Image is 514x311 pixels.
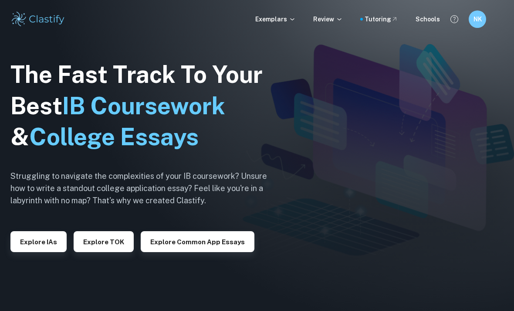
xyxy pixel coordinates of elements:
button: NK [469,10,486,28]
a: Explore Common App essays [141,237,254,246]
img: Clastify logo [10,10,66,28]
button: Explore Common App essays [141,231,254,252]
a: Explore TOK [74,237,134,246]
h6: Struggling to navigate the complexities of your IB coursework? Unsure how to write a standout col... [10,170,281,207]
a: Explore IAs [10,237,67,246]
h6: NK [473,14,483,24]
button: Explore TOK [74,231,134,252]
h1: The Fast Track To Your Best & [10,59,281,153]
span: College Essays [29,123,199,150]
button: Help and Feedback [447,12,462,27]
p: Exemplars [255,14,296,24]
p: Review [313,14,343,24]
button: Explore IAs [10,231,67,252]
span: IB Coursework [62,92,225,120]
a: Tutoring [365,14,398,24]
a: Schools [416,14,440,24]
